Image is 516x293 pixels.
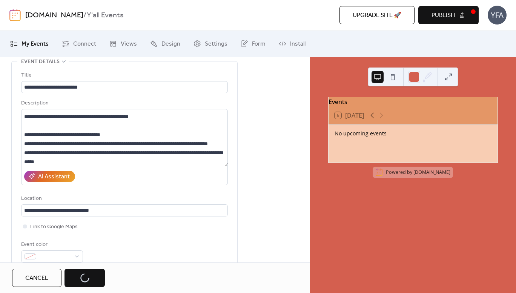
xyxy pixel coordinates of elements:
[121,40,137,49] span: Views
[9,9,21,21] img: logo
[329,97,498,106] div: Events
[24,171,75,182] button: AI Assistant
[21,57,60,66] span: Event details
[21,40,49,49] span: My Events
[21,194,226,203] div: Location
[104,34,143,54] a: Views
[73,40,96,49] span: Connect
[25,8,83,23] a: [DOMAIN_NAME]
[30,222,78,232] span: Link to Google Maps
[205,40,227,49] span: Settings
[25,274,48,283] span: Cancel
[413,169,450,175] a: [DOMAIN_NAME]
[87,8,123,23] b: Y'all Events
[386,169,450,175] div: Powered by
[188,34,233,54] a: Settings
[5,34,54,54] a: My Events
[273,34,311,54] a: Install
[252,40,266,49] span: Form
[335,129,491,137] div: No upcoming events
[488,6,507,25] div: YFA
[21,240,81,249] div: Event color
[56,34,102,54] a: Connect
[83,8,87,23] b: /
[290,40,306,49] span: Install
[418,6,479,24] button: Publish
[21,99,226,108] div: Description
[12,269,61,287] button: Cancel
[432,11,455,20] span: Publish
[339,6,415,24] button: Upgrade site 🚀
[353,11,401,20] span: Upgrade site 🚀
[38,172,70,181] div: AI Assistant
[21,71,226,80] div: Title
[235,34,271,54] a: Form
[144,34,186,54] a: Design
[161,40,180,49] span: Design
